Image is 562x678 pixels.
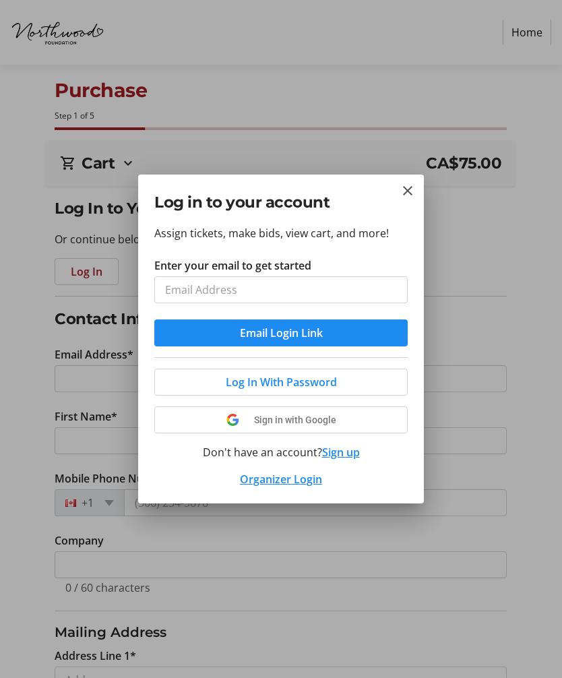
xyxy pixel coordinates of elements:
p: Assign tickets, make bids, view cart, and more! [154,225,408,241]
div: Don't have an account? [154,444,408,460]
input: Email Address [154,276,408,303]
span: Sign in with Google [254,414,336,425]
button: Sign up [322,444,360,460]
h2: Log in to your account [154,191,408,214]
button: Sign in with Google [154,406,408,433]
a: Organizer Login [240,472,322,487]
button: Close [400,183,416,199]
span: Email Login Link [240,325,323,341]
span: Log In With Password [226,374,337,390]
button: Log In With Password [154,369,408,396]
button: Email Login Link [154,319,408,346]
label: Enter your email to get started [154,257,311,274]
